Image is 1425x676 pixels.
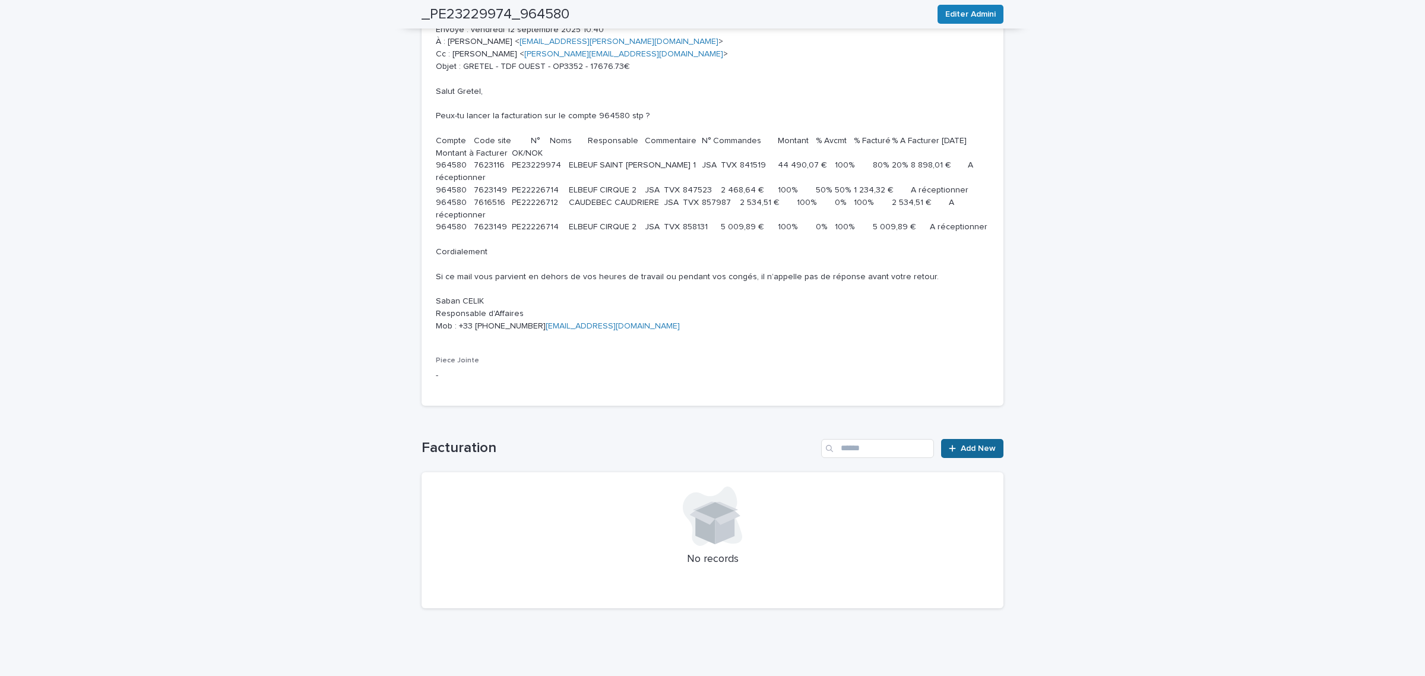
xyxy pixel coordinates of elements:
h2: _PE23229974_964580 [422,6,569,23]
input: Search [821,439,934,458]
button: Editer Admini [938,5,1003,24]
h1: Facturation [422,440,816,457]
a: [EMAIL_ADDRESS][PERSON_NAME][DOMAIN_NAME] [520,37,718,46]
span: Editer Admini [945,8,996,20]
p: No records [436,553,989,566]
p: De : [PERSON_NAME] Envoyé : vendredi 12 septembre 2025 10:40 À : [PERSON_NAME] < > Cc : [PERSON_N... [436,11,989,333]
p: - [436,369,563,382]
span: Piece Jointe [436,357,479,364]
a: Add New [941,439,1003,458]
a: [EMAIL_ADDRESS][DOMAIN_NAME] [546,322,680,330]
span: Add New [961,444,996,453]
a: [PERSON_NAME][EMAIL_ADDRESS][DOMAIN_NAME] [524,50,723,58]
